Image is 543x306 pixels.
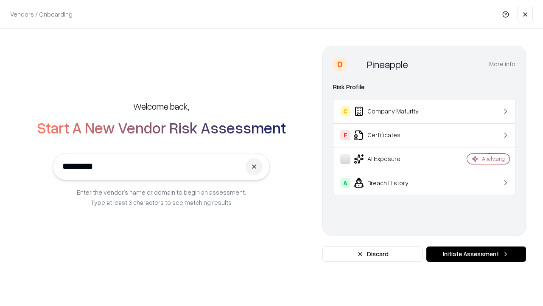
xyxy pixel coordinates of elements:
[489,57,515,72] button: More info
[333,57,347,71] div: D
[367,57,408,71] div: Pineapple
[10,10,73,19] p: Vendors / Onboarding
[340,106,442,116] div: Company Maturity
[340,106,350,116] div: C
[133,100,189,112] h5: Welcome back,
[340,178,350,188] div: A
[340,130,350,140] div: F
[482,155,505,162] div: Analyzing
[77,187,246,207] p: Enter the vendor’s name or domain to begin an assessment. Type at least 3 characters to see match...
[350,57,364,71] img: Pineapple
[322,246,423,262] button: Discard
[340,178,442,188] div: Breach History
[340,130,442,140] div: Certificates
[37,119,286,136] h2: Start A New Vendor Risk Assessment
[426,246,526,262] button: Initiate Assessment
[333,82,515,92] div: Risk Profile
[340,154,442,164] div: AI Exposure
